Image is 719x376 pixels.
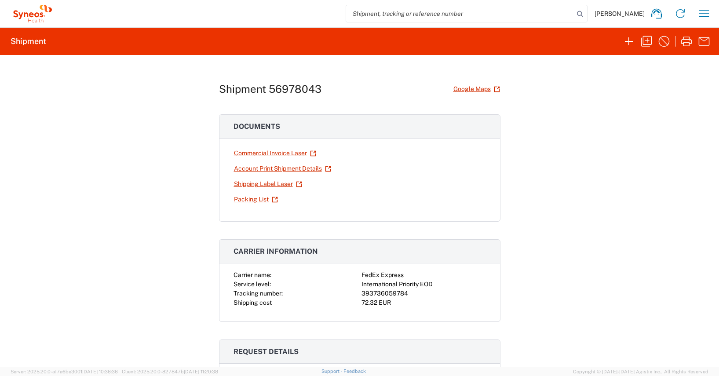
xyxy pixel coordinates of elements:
span: Shipping cost [234,299,272,306]
input: Shipment, tracking or reference number [346,5,574,22]
div: 72.32 EUR [361,298,486,307]
span: [DATE] 11:20:38 [184,369,218,374]
h1: Shipment 56978043 [219,83,321,95]
a: Packing List [234,192,278,207]
span: Documents [234,122,280,131]
span: Carrier name: [234,271,271,278]
div: 393736059784 [361,289,486,298]
span: [DATE] 10:36:36 [82,369,118,374]
span: Copyright © [DATE]-[DATE] Agistix Inc., All Rights Reserved [573,368,708,376]
div: International Priority EOD [361,280,486,289]
a: Support [321,369,343,374]
a: Feedback [343,369,366,374]
h2: Shipment [11,36,46,47]
div: FedEx Express [361,270,486,280]
a: Commercial Invoice Laser [234,146,317,161]
span: Carrier information [234,247,318,256]
span: [PERSON_NAME] [595,10,645,18]
span: Service level: [234,281,271,288]
span: Server: 2025.20.0-af7a6be3001 [11,369,118,374]
a: Shipping Label Laser [234,176,303,192]
a: Google Maps [453,81,500,97]
span: Request details [234,347,299,356]
span: Tracking number: [234,290,283,297]
span: Client: 2025.20.0-827847b [122,369,218,374]
a: Account Print Shipment Details [234,161,332,176]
